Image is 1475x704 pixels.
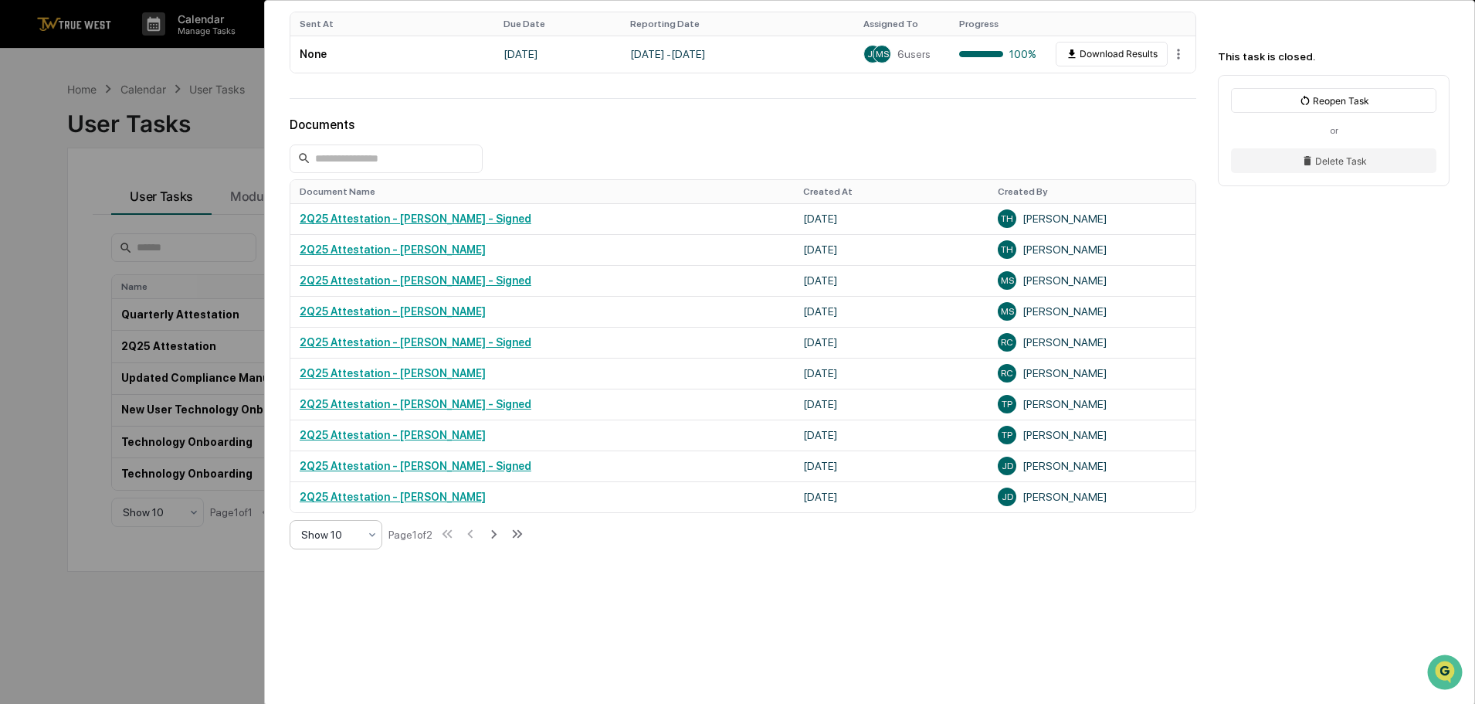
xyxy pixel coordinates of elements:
[15,237,40,262] img: Tammy Steffen
[621,36,854,73] td: [DATE] - [DATE]
[128,210,134,223] span: •
[112,318,124,330] div: 🗄️
[9,310,106,338] a: 🖐️Preclearance
[794,234,988,265] td: [DATE]
[1231,148,1436,173] button: Delete Task
[1001,244,1013,255] span: TH
[15,196,40,220] img: Tammy Steffen
[239,168,281,187] button: See all
[1002,461,1013,471] span: JD
[794,203,988,234] td: [DATE]
[1231,88,1436,113] button: Reopen Task
[300,367,486,379] a: 2Q25 Attestation - [PERSON_NAME]
[1218,50,1450,63] div: This task is closed.
[300,398,531,410] a: 2Q25 Attestation - [PERSON_NAME] - Signed
[988,180,1195,203] th: Created By
[794,180,988,203] th: Created At
[48,210,125,223] span: [PERSON_NAME]
[998,457,1186,475] div: [PERSON_NAME]
[1001,213,1013,224] span: TH
[1002,399,1012,410] span: TP
[1231,125,1436,136] div: or
[388,529,432,541] div: Page 1 of 2
[998,333,1186,352] div: [PERSON_NAME]
[290,180,794,203] th: Document Name
[32,118,60,146] img: 8933085812038_c878075ebb4cc5468115_72.jpg
[137,252,168,264] span: [DATE]
[300,243,486,256] a: 2Q25 Attestation - [PERSON_NAME]
[15,172,103,184] div: Past conversations
[300,305,486,318] a: 2Q25 Attestation - [PERSON_NAME]
[15,347,28,359] div: 🔎
[794,389,988,420] td: [DATE]
[70,134,212,146] div: We're available if you need us!
[137,210,168,223] span: [DATE]
[494,12,621,36] th: Due Date
[959,48,1036,60] div: 100%
[998,364,1186,383] div: [PERSON_NAME]
[494,36,621,73] td: [DATE]
[300,336,531,349] a: 2Q25 Attestation - [PERSON_NAME] - Signed
[998,240,1186,259] div: [PERSON_NAME]
[290,12,494,36] th: Sent At
[300,274,531,287] a: 2Q25 Attestation - [PERSON_NAME] - Signed
[794,358,988,389] td: [DATE]
[1002,430,1012,440] span: TP
[998,426,1186,444] div: [PERSON_NAME]
[106,310,198,338] a: 🗄️Attestations
[998,488,1186,506] div: [PERSON_NAME]
[998,302,1186,321] div: [PERSON_NAME]
[794,265,988,296] td: [DATE]
[48,252,125,264] span: [PERSON_NAME]
[290,117,1196,132] div: Documents
[897,48,931,60] span: 6 users
[15,118,43,146] img: 1746055101610-c473b297-6a78-478c-a979-82029cc54cd1
[9,339,103,367] a: 🔎Data Lookup
[794,451,988,481] td: [DATE]
[1056,42,1168,66] button: Download Results
[31,316,100,332] span: Preclearance
[1001,275,1014,286] span: MS
[1001,337,1013,348] span: RC
[300,429,486,441] a: 2Q25 Attestation - [PERSON_NAME]
[15,32,281,57] p: How can we help?
[998,395,1186,413] div: [PERSON_NAME]
[70,118,253,134] div: Start new chat
[876,49,889,60] span: MS
[15,318,28,330] div: 🖐️
[300,213,531,225] a: 2Q25 Attestation - [PERSON_NAME] - Signed
[854,12,950,36] th: Assigned To
[127,316,192,332] span: Attestations
[31,345,97,361] span: Data Lookup
[1001,306,1014,317] span: MS
[1002,491,1013,502] span: JD
[154,383,187,395] span: Pylon
[263,123,281,141] button: Start new chat
[794,296,988,327] td: [DATE]
[128,252,134,264] span: •
[867,49,879,60] span: JD
[1426,653,1467,695] iframe: Open customer support
[300,460,531,472] a: 2Q25 Attestation - [PERSON_NAME] - Signed
[290,36,494,73] td: None
[300,491,486,503] a: 2Q25 Attestation - [PERSON_NAME]
[794,420,988,451] td: [DATE]
[109,383,187,395] a: Powered byPylon
[794,327,988,358] td: [DATE]
[621,12,854,36] th: Reporting Date
[998,209,1186,228] div: [PERSON_NAME]
[950,12,1046,36] th: Progress
[998,271,1186,290] div: [PERSON_NAME]
[794,481,988,512] td: [DATE]
[1001,368,1013,379] span: RC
